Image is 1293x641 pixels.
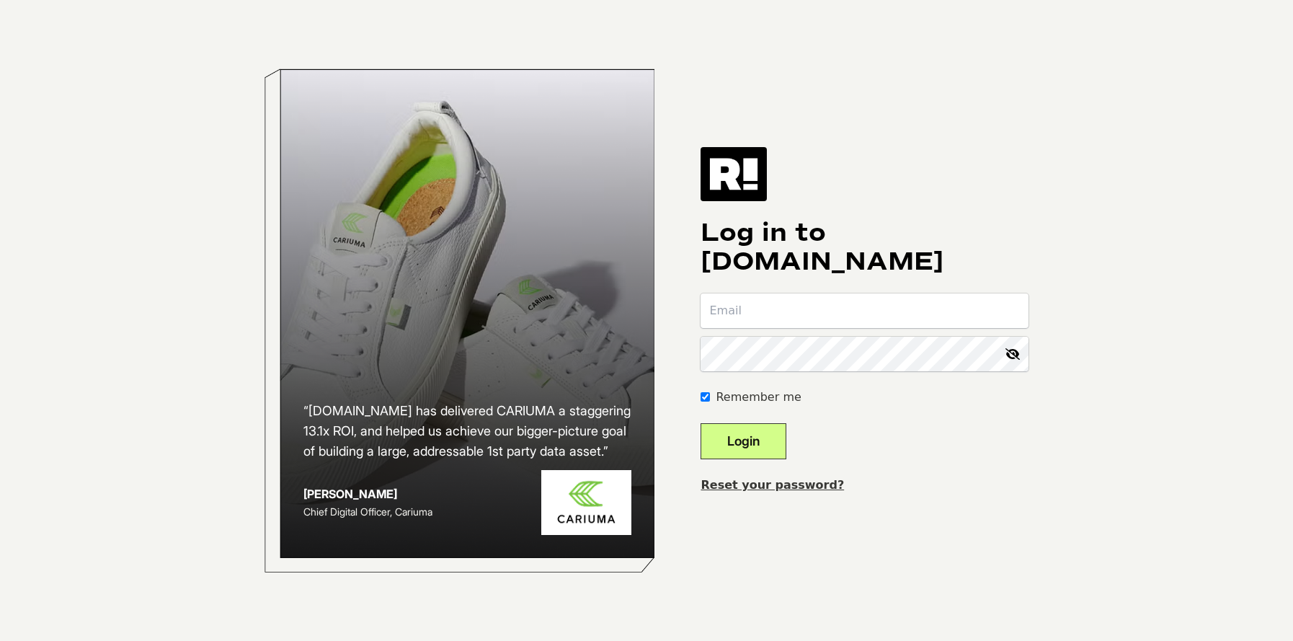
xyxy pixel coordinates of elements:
span: Chief Digital Officer, Cariuma [303,505,432,518]
input: Email [701,293,1028,328]
label: Remember me [716,389,801,406]
strong: [PERSON_NAME] [303,487,397,501]
h1: Log in to [DOMAIN_NAME] [701,218,1028,276]
button: Login [701,423,786,459]
img: Retention.com [701,147,767,200]
h2: “[DOMAIN_NAME] has delivered CARIUMA a staggering 13.1x ROI, and helped us achieve our bigger-pic... [303,401,632,461]
a: Reset your password? [701,478,844,492]
img: Cariuma [541,470,631,536]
